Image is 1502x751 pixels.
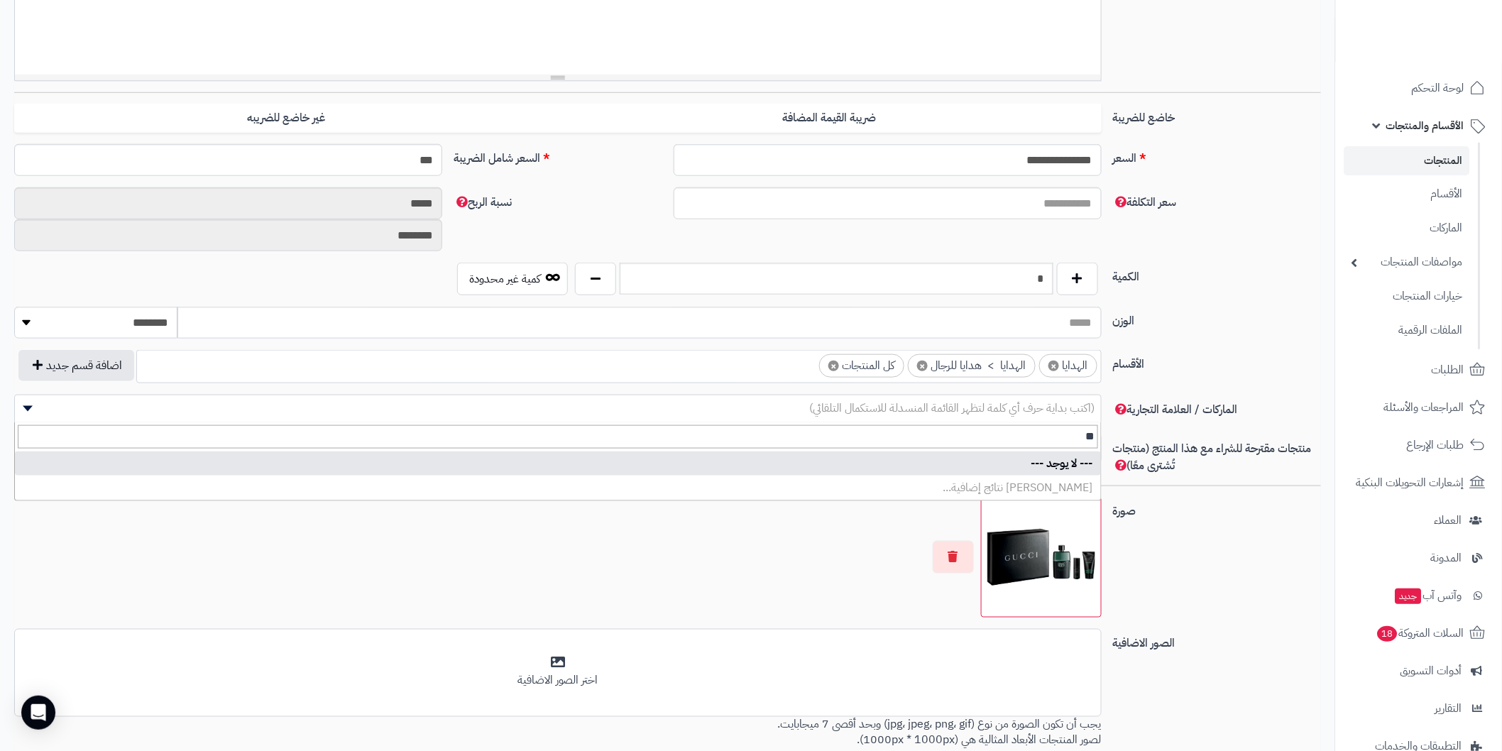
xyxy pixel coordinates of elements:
[1113,401,1238,418] span: الماركات / العلامة التجارية
[1107,144,1327,167] label: السعر
[987,503,1095,611] img: k34IIYQQQgjZVSgVkgTQEI8Sm3DCjfeCnkMIIYQQQgghPqVGkooKxYgQQgghhBCSDruNJBFCCCGEEEJIOlCSCCGEEEIIIcSDk...
[1344,541,1493,575] a: المدونة
[1344,428,1493,462] a: طلبات الإرجاع
[1378,626,1398,642] span: 18
[1400,661,1462,681] span: أدوات التسويق
[21,696,55,730] div: Open Intercom Messenger
[1435,510,1462,530] span: العملاء
[1344,247,1470,278] a: مواصفات المنتجات
[1384,398,1464,417] span: المراجعات والأسئلة
[1113,440,1312,474] span: منتجات مقترحة للشراء مع هذا المنتج (منتجات تُشترى معًا)
[1344,179,1470,209] a: الأقسام
[1107,350,1327,373] label: الأقسام
[1344,466,1493,500] a: إشعارات التحويلات البنكية
[1344,390,1493,424] a: المراجعات والأسئلة
[810,400,1095,417] span: (اكتب بداية حرف أي كلمة لتظهر القائمة المنسدلة للاستكمال التلقائي)
[1107,497,1327,520] label: صورة
[1344,281,1470,312] a: خيارات المنتجات
[1432,360,1464,380] span: الطلبات
[1344,315,1470,346] a: الملفات الرقمية
[15,451,1101,476] li: --- لا يوجد ---
[1048,361,1059,371] span: ×
[1107,629,1327,652] label: الصور الاضافية
[14,717,1101,750] p: يجب أن تكون الصورة من نوع (jpg، jpeg، png، gif) وبحد أقصى 7 ميجابايت. لصور المنتجات الأبعاد المثا...
[1394,586,1462,605] span: وآتس آب
[1344,616,1493,650] a: السلات المتروكة18
[1113,194,1177,211] span: سعر التكلفة
[18,350,134,381] button: اضافة قسم جديد
[819,354,904,378] li: كل المنتجات
[15,476,1101,500] li: [PERSON_NAME] نتائج إضافية...
[1344,146,1470,175] a: المنتجات
[1107,104,1327,126] label: خاضع للضريبة
[1344,579,1493,613] a: وآتس آبجديد
[454,194,512,211] span: نسبة الربح
[1039,354,1097,378] li: الهدايا
[1376,623,1464,643] span: السلات المتروكة
[558,104,1102,133] label: ضريبة القيمة المضافة
[917,361,928,371] span: ×
[1407,435,1464,455] span: طلبات الإرجاع
[14,104,558,133] label: غير خاضع للضريبه
[908,354,1036,378] li: الهدايا > هدايا للرجال
[1431,548,1462,568] span: المدونة
[1344,213,1470,243] a: الماركات
[1344,353,1493,387] a: الطلبات
[1386,116,1464,136] span: الأقسام والمنتجات
[1107,307,1327,329] label: الوزن
[1396,588,1422,604] span: جديد
[828,361,839,371] span: ×
[1412,78,1464,98] span: لوحة التحكم
[1107,263,1327,285] label: الكمية
[448,144,668,167] label: السعر شامل الضريبة
[1344,503,1493,537] a: العملاء
[1344,71,1493,105] a: لوحة التحكم
[1344,654,1493,688] a: أدوات التسويق
[1435,698,1462,718] span: التقارير
[23,673,1092,689] div: اختر الصور الاضافية
[1356,473,1464,493] span: إشعارات التحويلات البنكية
[1344,691,1493,725] a: التقارير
